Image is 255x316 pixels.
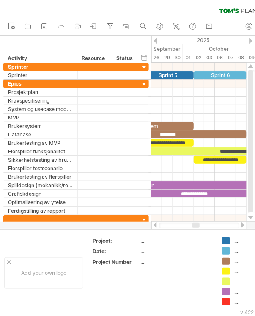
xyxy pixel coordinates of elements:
div: v 422 [240,309,254,316]
div: Wednesday, 1 October 2025 [183,53,194,62]
div: Monday, 29 September 2025 [162,53,173,62]
div: Brukersystem [8,122,73,130]
div: Status [116,54,135,63]
div: Tuesday, 30 September 2025 [173,53,183,62]
div: Resource [82,54,107,63]
div: Epics [8,80,73,88]
div: Flerspiller funksjonalitet [8,147,73,155]
div: Sprinter [8,63,73,71]
div: Brukertesting av flerspiller [8,173,73,181]
div: .... [141,237,212,244]
div: Sikkerhetstesting av brukersystem [8,156,73,164]
div: Sprint 6 [194,71,247,79]
div: Database [8,130,73,139]
div: Date: [93,248,139,255]
div: Optimalisering av ytelse [8,198,73,206]
div: Sprint 5 [141,71,194,79]
div: Friday, 26 September 2025 [151,53,162,62]
div: System og usecase modellering [8,105,73,113]
div: Wednesday, 8 October 2025 [236,53,247,62]
div: Tuesday, 7 October 2025 [225,53,236,62]
div: Thursday, 2 October 2025 [194,53,204,62]
div: Grafiskdesign [8,190,73,198]
div: Spilldesign (mekanikk/regler) [8,181,73,189]
div: Monday, 6 October 2025 [215,53,225,62]
div: Friday, 3 October 2025 [204,53,215,62]
div: Sprinter [8,71,73,79]
div: Project Number [93,258,139,266]
div: .... [141,248,212,255]
div: Prosjektplan [8,88,73,96]
div: Kravspesifisering [8,97,73,105]
div: Flerspiller testscenario [8,164,73,172]
div: Brukertesting av MVP [8,139,73,147]
div: .... [141,258,212,266]
div: Activity [8,54,73,63]
div: Add your own logo [4,257,83,289]
div: MVP [8,114,73,122]
div: Project: [93,237,139,244]
div: Ferdigstilling av rapport [8,207,73,215]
